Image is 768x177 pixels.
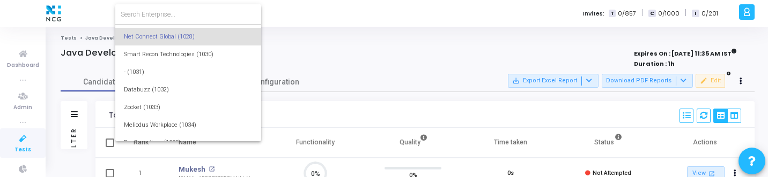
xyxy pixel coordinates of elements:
span: Zocket (1033) [124,98,253,116]
input: Search Enterprise... [121,10,256,19]
span: - (1031) [124,63,253,81]
span: Net Connect Global (1028) [124,28,253,45]
span: Meliodus Workplace (1034) [124,116,253,134]
span: Databuzz (1032) [124,81,253,98]
span: Smart Recon Technologies (1030) [124,45,253,63]
span: DevRecruiters (1035) [124,134,253,151]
